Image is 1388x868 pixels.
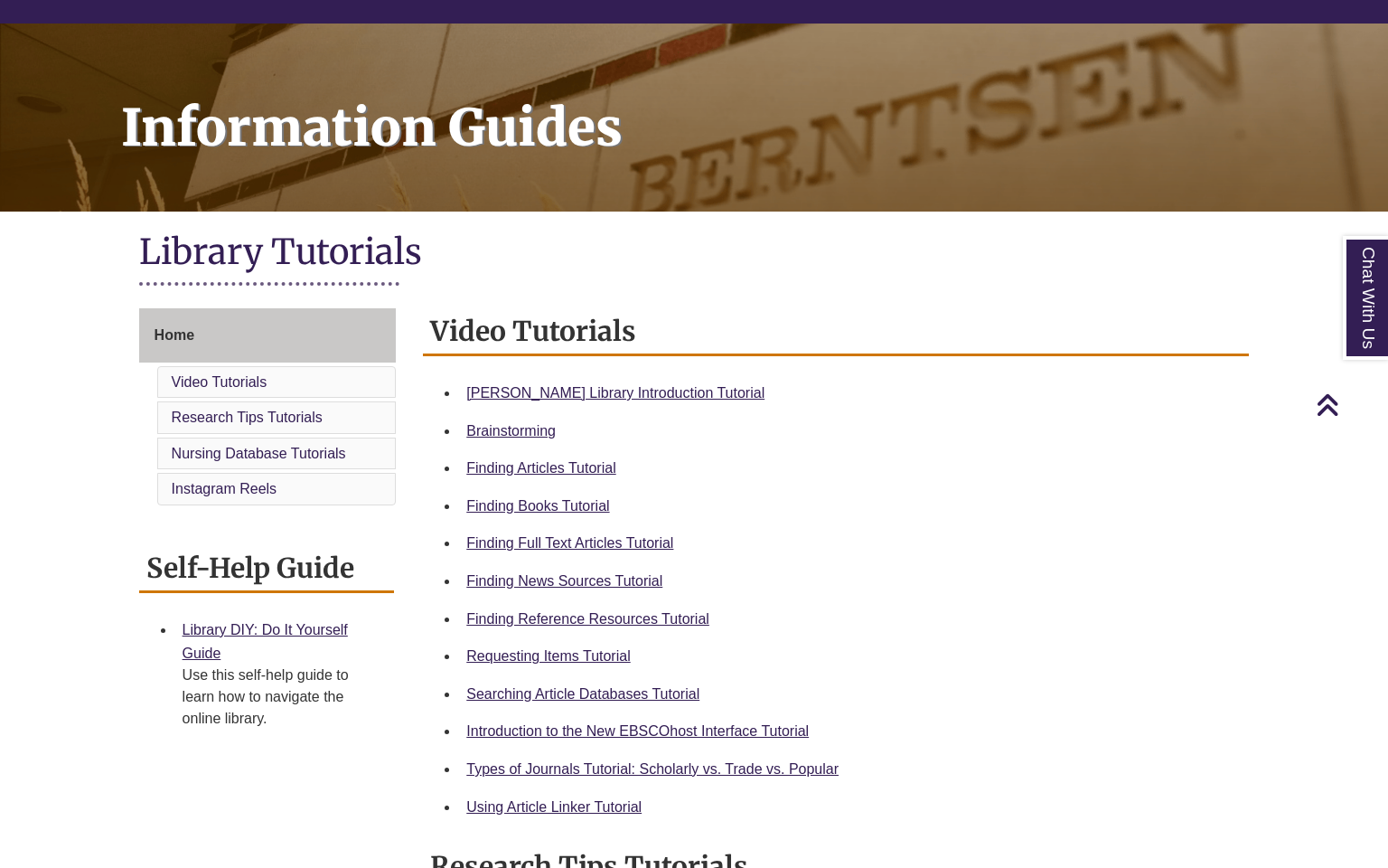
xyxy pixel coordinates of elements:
a: Video Tutorials [172,374,267,390]
a: Back to Top [1316,392,1383,417]
a: Finding News Sources Tutorial [466,573,662,589]
a: Requesting Items Tutorial [466,648,630,664]
a: Library DIY: Do It Yourself Guide [183,622,348,661]
a: Finding Articles Tutorial [466,460,615,476]
span: Home [155,327,194,343]
a: Using Article Linker Tutorial [466,799,642,815]
div: Guide Page Menu [139,308,397,509]
a: Nursing Database Tutorials [172,446,346,461]
h1: Library Tutorials [139,230,1250,278]
a: Home [139,308,397,363]
a: Instagram Reels [172,481,277,496]
h2: Self-Help Guide [139,545,395,593]
a: Types of Journals Tutorial: Scholarly vs. Trade vs. Popular [466,761,839,777]
a: Introduction to the New EBSCOhost Interface Tutorial [466,723,809,739]
a: Searching Article Databases Tutorial [466,686,699,702]
div: Use this self-help guide to learn how to navigate the online library. [183,665,380,730]
a: Brainstorming [466,423,556,439]
a: Finding Books Tutorial [466,498,609,514]
h2: Video Tutorials [423,308,1249,356]
a: Finding Reference Resources Tutorial [466,611,709,627]
h1: Information Guides [101,24,1388,188]
a: Research Tips Tutorials [172,410,323,425]
a: [PERSON_NAME] Library Introduction Tutorial [466,385,764,401]
a: Finding Full Text Articles Tutorial [466,535,673,551]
